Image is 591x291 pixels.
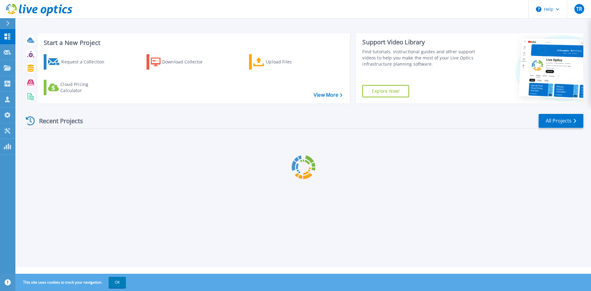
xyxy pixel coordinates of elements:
a: Download Collector [147,54,215,70]
div: Upload Files [266,56,315,68]
button: OK [109,277,126,288]
div: Recent Projects [24,113,91,128]
a: View More [314,92,342,98]
a: Request a Collection [44,54,112,70]
span: This site uses cookies to track your navigation. [17,277,126,288]
div: Find tutorials, instructional guides and other support videos to help you make the most of your L... [362,49,478,67]
a: Cloud Pricing Calculator [44,80,112,95]
div: Cloud Pricing Calculator [60,81,110,94]
div: Download Collector [162,56,211,68]
a: Explore Now! [362,85,409,97]
a: Upload Files [249,54,318,70]
div: Support Video Library [362,38,478,46]
span: TR [576,6,582,11]
h3: Start a New Project [44,39,342,46]
div: Request a Collection [61,56,111,68]
a: All Projects [539,114,583,128]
